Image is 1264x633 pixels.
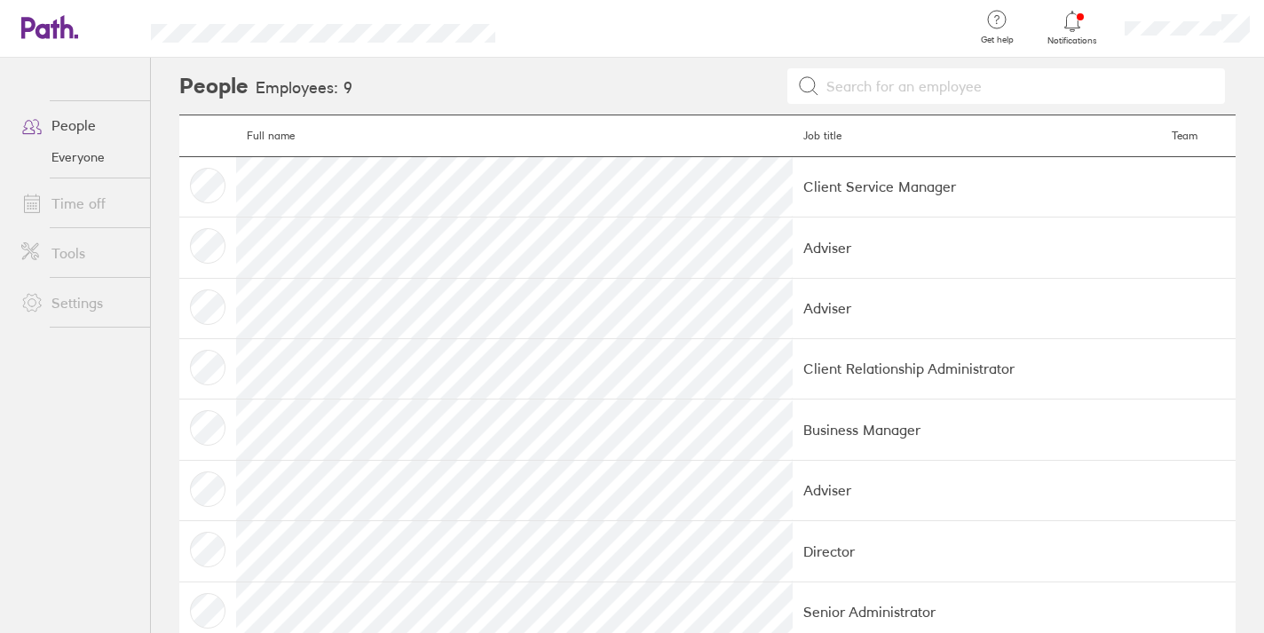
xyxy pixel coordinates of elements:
td: Adviser [793,218,1161,278]
th: Job title [793,115,1161,157]
td: Client Service Manager [793,156,1161,217]
td: Client Relationship Administrator [793,338,1161,399]
td: Adviser [793,278,1161,338]
input: Search for an employee [819,69,1215,103]
h3: Employees: 9 [256,79,352,98]
td: Adviser [793,460,1161,520]
a: Tools [7,235,150,271]
span: Get help [968,35,1026,45]
h2: People [179,58,249,115]
a: Settings [7,285,150,320]
a: Everyone [7,143,150,171]
a: Time off [7,186,150,221]
td: Director [793,521,1161,582]
th: Full name [236,115,793,157]
td: Business Manager [793,400,1161,460]
th: Team [1161,115,1236,157]
span: Notifications [1044,36,1102,46]
a: People [7,107,150,143]
a: Notifications [1044,9,1102,46]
